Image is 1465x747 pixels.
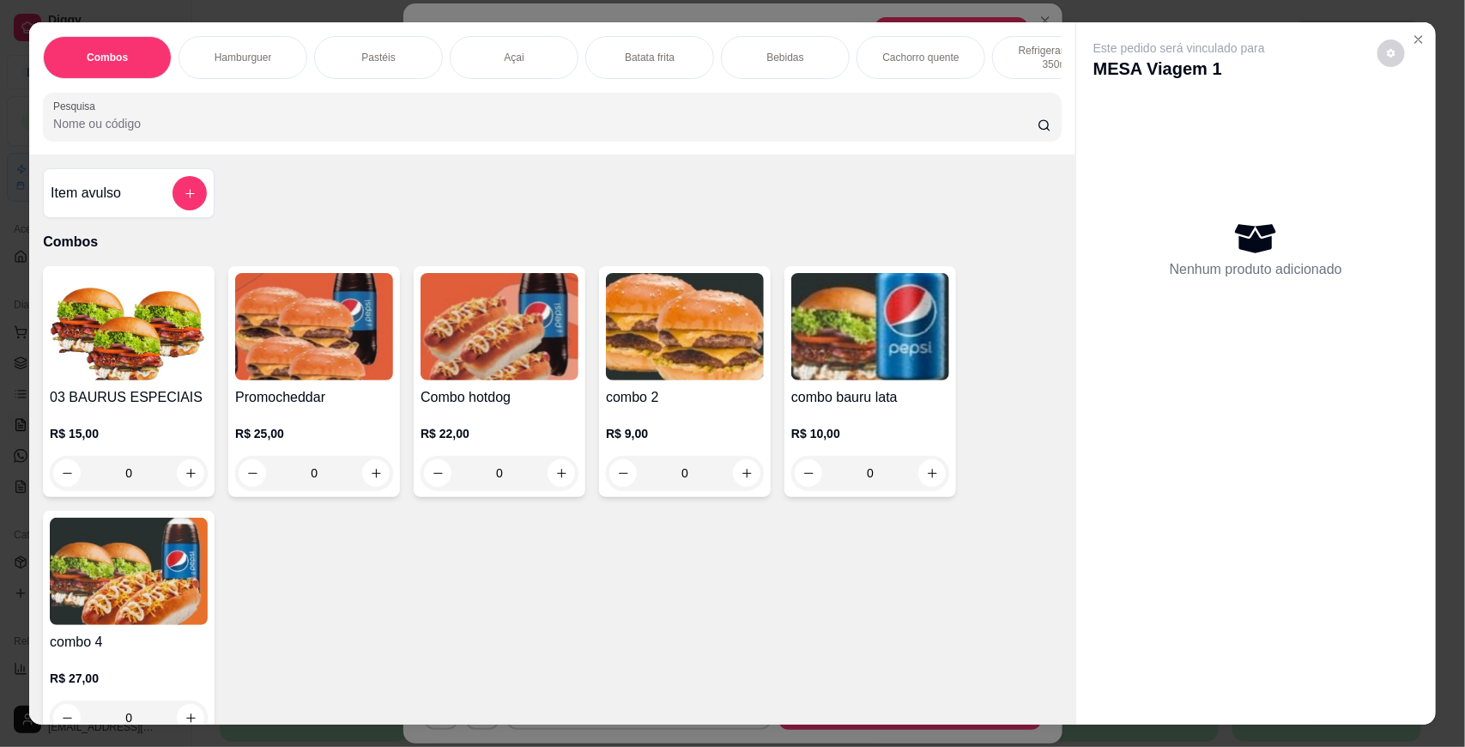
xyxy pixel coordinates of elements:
button: decrease-product-quantity [424,459,451,487]
button: decrease-product-quantity [53,459,81,487]
p: MESA Viagem 1 [1093,57,1265,81]
p: R$ 15,00 [50,425,208,442]
h4: Combo hotdog [421,387,578,408]
button: increase-product-quantity [918,459,946,487]
button: decrease-product-quantity [795,459,822,487]
img: product-image [50,518,208,625]
img: product-image [235,273,393,380]
button: increase-product-quantity [177,704,204,732]
p: R$ 22,00 [421,425,578,442]
p: Pastéis [361,51,395,64]
label: Pesquisa [53,99,101,113]
img: product-image [50,273,208,380]
img: product-image [791,273,949,380]
p: R$ 25,00 [235,425,393,442]
h4: combo bauru lata [791,387,949,408]
p: Cachorro quente [882,51,959,64]
button: Close [1405,26,1432,53]
p: Combos [43,232,1062,252]
p: Nenhum produto adicionado [1170,259,1342,280]
button: increase-product-quantity [362,459,390,487]
p: R$ 9,00 [606,425,764,442]
button: decrease-product-quantity [1377,39,1405,67]
p: Hamburguer [215,51,272,64]
button: increase-product-quantity [548,459,575,487]
p: R$ 27,00 [50,670,208,687]
button: decrease-product-quantity [53,704,81,732]
p: Refrigerante lata 350ml [1007,44,1106,71]
input: Pesquisa [53,115,1038,132]
button: decrease-product-quantity [239,459,266,487]
p: Batata frita [625,51,675,64]
button: add-separate-item [173,176,207,210]
p: Este pedido será vinculado para [1093,39,1265,57]
button: increase-product-quantity [177,459,204,487]
p: Combos [87,51,128,64]
img: product-image [421,273,578,380]
button: decrease-product-quantity [609,459,637,487]
h4: Item avulso [51,183,121,203]
h4: Promocheddar [235,387,393,408]
h4: 03 BAURUS ESPECIAIS [50,387,208,408]
img: product-image [606,273,764,380]
p: R$ 10,00 [791,425,949,442]
h4: combo 4 [50,632,208,653]
p: Açai [504,51,524,64]
button: increase-product-quantity [733,459,760,487]
p: Bebidas [766,51,803,64]
h4: combo 2 [606,387,764,408]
